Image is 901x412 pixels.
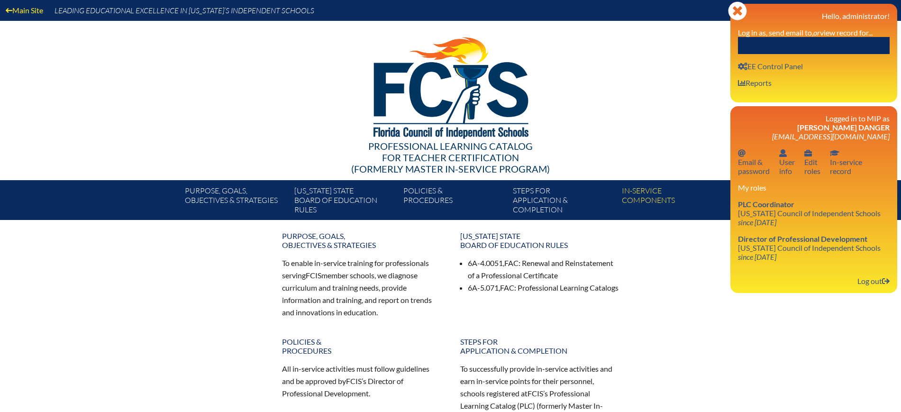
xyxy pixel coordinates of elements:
[734,146,774,177] a: Email passwordEmail &password
[276,333,447,359] a: Policies &Procedures
[734,232,884,263] a: Director of Professional Development [US_STATE] Council of Independent Schools since [DATE]
[509,184,618,220] a: Steps forapplication & completion
[738,11,890,20] h3: Hello, administrator!
[738,252,776,261] i: since [DATE]
[882,277,890,285] svg: Log out
[801,146,824,177] a: User infoEditroles
[276,228,447,253] a: Purpose, goals,objectives & strategies
[504,258,519,267] span: FAC
[282,363,441,400] p: All in-service activities must follow guidelines and be approved by ’s Director of Professional D...
[500,283,514,292] span: FAC
[728,1,747,20] svg: Close
[346,376,362,385] span: FCIS
[528,389,543,398] span: FCIS
[455,228,625,253] a: [US_STATE] StateBoard of Education rules
[738,218,776,227] i: since [DATE]
[854,275,893,287] a: Log outLog out
[830,149,839,157] svg: In-service record
[468,257,619,282] li: 6A-4.0051, : Renewal and Reinstatement of a Professional Certificate
[181,184,290,220] a: Purpose, goals,objectives & strategies
[797,123,890,132] span: [PERSON_NAME] Danger
[738,63,747,70] svg: User info
[738,234,867,243] span: Director of Professional Development
[468,282,619,294] li: 6A-5.071, : Professional Learning Catalogs
[519,401,533,410] span: PLC
[772,132,890,141] span: [EMAIL_ADDRESS][DOMAIN_NAME]
[306,271,321,280] span: FCIS
[804,149,812,157] svg: User info
[738,114,890,141] h3: Logged in to MIP as
[291,184,400,220] a: [US_STATE] StateBoard of Education rules
[353,21,548,150] img: FCISlogo221.eps
[738,79,746,87] svg: User info
[618,184,727,220] a: In-servicecomponents
[734,198,884,229] a: PLC Coordinator [US_STATE] Council of Independent Schools since [DATE]
[775,146,799,177] a: User infoUserinfo
[738,149,746,157] svg: Email password
[382,152,519,163] span: for Teacher Certification
[826,146,866,177] a: In-service recordIn-servicerecord
[400,184,509,220] a: Policies &Procedures
[738,200,794,209] span: PLC Coordinator
[2,4,47,17] a: Main Site
[178,140,724,174] div: Professional Learning Catalog (formerly Master In-service Program)
[455,333,625,359] a: Steps forapplication & completion
[282,257,441,318] p: To enable in-service training for professionals serving member schools, we diagnose curriculum an...
[779,149,787,157] svg: User info
[734,60,807,73] a: User infoEE Control Panel
[734,76,775,89] a: User infoReports
[738,28,873,37] label: Log in as, send email to, view record for...
[738,183,890,192] h3: My roles
[813,28,820,37] i: or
